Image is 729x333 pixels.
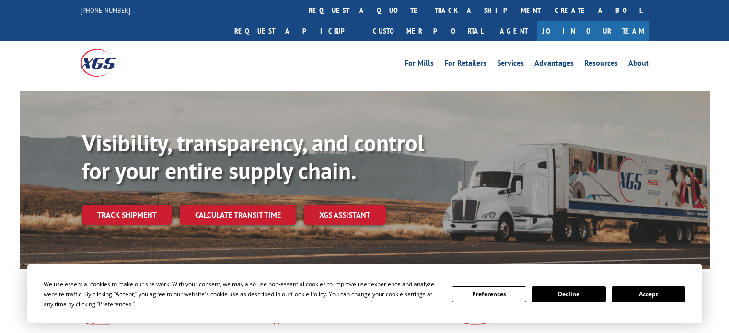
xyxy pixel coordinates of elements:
a: Request a pickup [227,21,366,41]
a: [PHONE_NUMBER] [81,5,130,15]
b: Visibility, transparency, and control for your entire supply chain. [82,128,424,185]
div: We use essential cookies to make our site work. With your consent, we may also use non-essential ... [44,279,440,309]
span: Preferences [99,300,131,308]
a: Services [497,59,524,70]
a: For Retailers [444,59,486,70]
a: About [628,59,649,70]
a: Calculate transit time [180,205,296,225]
span: Cookie Policy [291,290,326,298]
a: Track shipment [82,205,172,225]
div: Cookie Consent Prompt [27,264,702,323]
a: Customer Portal [366,21,490,41]
a: Agent [490,21,537,41]
a: Join Our Team [537,21,649,41]
a: Advantages [534,59,574,70]
button: Accept [612,286,685,302]
a: XGS ASSISTANT [304,205,386,225]
a: Resources [584,59,618,70]
button: Preferences [452,286,526,302]
button: Decline [532,286,606,302]
a: For Mills [405,59,434,70]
